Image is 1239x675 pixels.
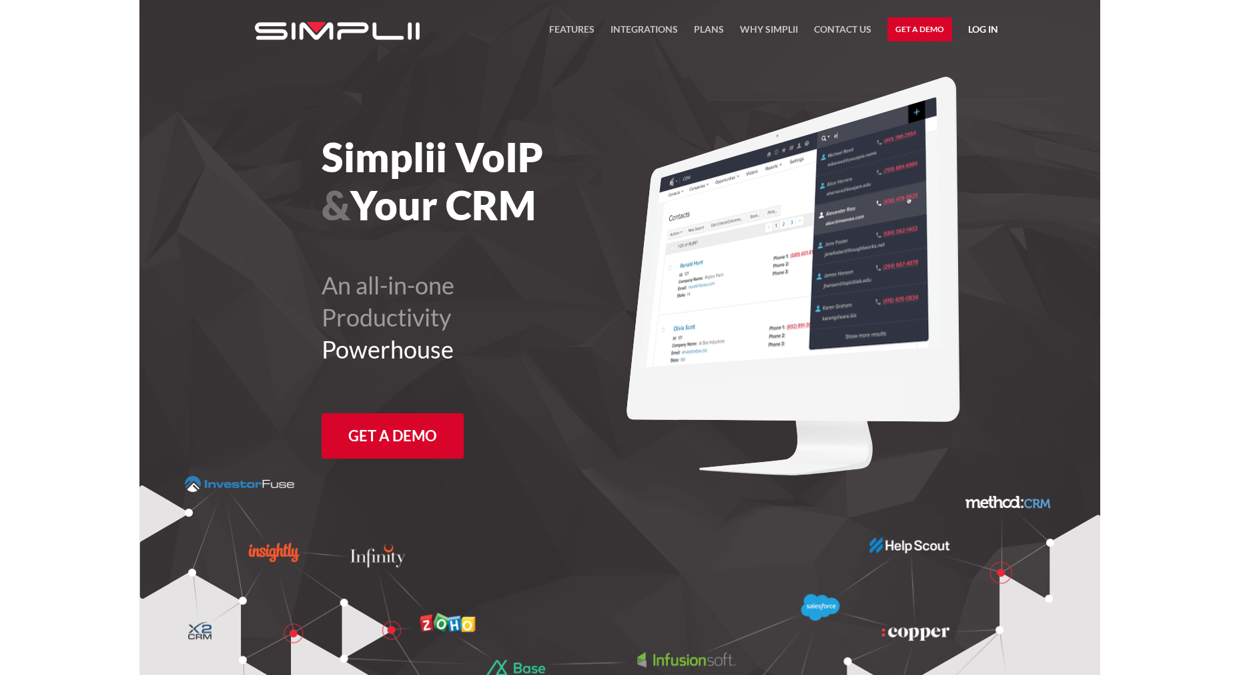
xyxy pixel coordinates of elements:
a: FEATURES [549,21,594,45]
a: Plans [694,21,724,45]
span: Powerhouse [322,334,454,364]
span: & [322,181,350,229]
a: Integrations [610,21,678,45]
img: Simplii [255,22,420,40]
h2: An all-in-one Productivity [322,269,693,365]
a: Get a Demo [887,17,952,41]
h1: Simplii VoIP Your CRM [322,133,693,229]
a: Log in [968,21,998,41]
a: Contact US [814,21,871,45]
a: Why Simplii [740,21,798,45]
a: Get a Demo [322,413,464,459]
